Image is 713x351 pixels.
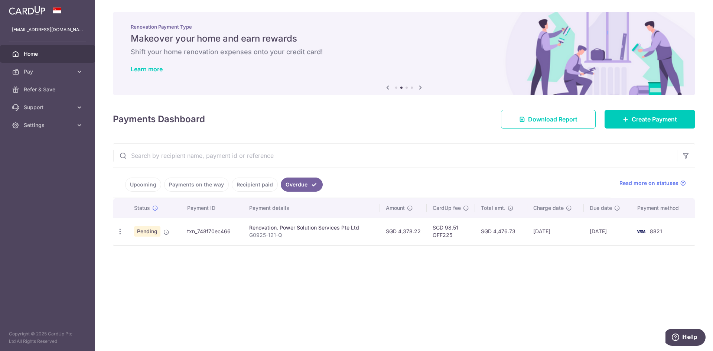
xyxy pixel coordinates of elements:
img: Renovation banner [113,12,695,95]
span: Home [24,50,73,58]
span: Pay [24,68,73,75]
td: [DATE] [584,218,631,245]
a: Recipient paid [232,178,278,192]
span: Amount [386,204,405,212]
img: Bank Card [634,227,648,236]
td: SGD 4,378.22 [380,218,427,245]
h5: Makeover your home and earn rewards [131,33,677,45]
p: [EMAIL_ADDRESS][DOMAIN_NAME] [12,26,83,33]
span: Pending [134,226,160,237]
span: Due date [590,204,612,212]
th: Payment method [631,198,695,218]
td: [DATE] [527,218,584,245]
span: Total amt. [481,204,505,212]
a: Overdue [281,178,323,192]
span: Status [134,204,150,212]
h6: Shift your home renovation expenses onto your credit card! [131,48,677,56]
span: Read more on statuses [619,179,678,187]
span: Settings [24,121,73,129]
a: Read more on statuses [619,179,686,187]
td: SGD 4,476.73 [475,218,527,245]
th: Payment ID [181,198,243,218]
img: CardUp [9,6,45,15]
th: Payment details [243,198,380,218]
td: txn_748f70ec466 [181,218,243,245]
span: 8821 [650,228,662,234]
span: Refer & Save [24,86,73,93]
iframe: Opens a widget where you can find more information [665,329,706,347]
a: Upcoming [125,178,161,192]
span: Create Payment [632,115,677,124]
div: Renovation. Power Solution Services Pte Ltd [249,224,374,231]
p: Renovation Payment Type [131,24,677,30]
a: Create Payment [605,110,695,129]
input: Search by recipient name, payment id or reference [113,144,677,168]
a: Payments on the way [164,178,229,192]
h4: Payments Dashboard [113,113,205,126]
span: Support [24,104,73,111]
td: SGD 98.51 OFF225 [427,218,475,245]
span: Download Report [528,115,577,124]
a: Learn more [131,65,163,73]
span: Charge date [533,204,564,212]
a: Download Report [501,110,596,129]
p: G0925-121-Q [249,231,374,239]
span: CardUp fee [433,204,461,212]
